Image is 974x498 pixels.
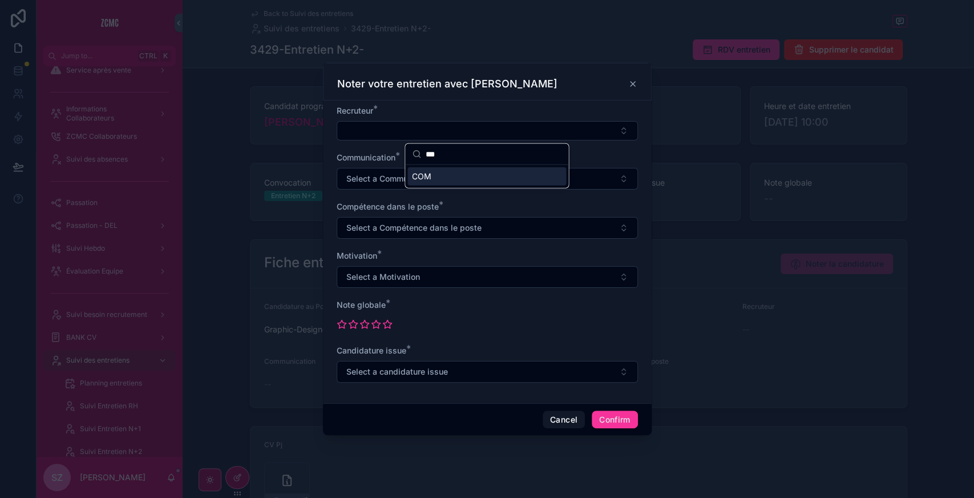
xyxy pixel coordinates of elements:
span: Compétence dans le poste [337,202,439,211]
button: Confirm [592,411,637,429]
span: Candidature issue [337,346,406,355]
span: Note globale [337,300,386,310]
span: Select a Motivation [346,271,420,283]
button: Select Button [337,266,638,288]
button: Select Button [337,361,638,383]
h3: Noter votre entretien avec [PERSON_NAME] [337,77,557,91]
span: COM [412,171,431,182]
span: Select a Communication [346,173,438,184]
span: Communication [337,152,395,162]
button: Cancel [543,411,585,429]
button: Select Button [337,217,638,239]
span: Recruteur [337,106,373,115]
span: Motivation [337,251,377,260]
span: Select a Compétence dans le poste [346,222,482,234]
button: Select Button [337,168,638,190]
div: Suggestions [405,165,568,188]
button: Select Button [337,121,638,140]
span: Select a candidature issue [346,366,448,377]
